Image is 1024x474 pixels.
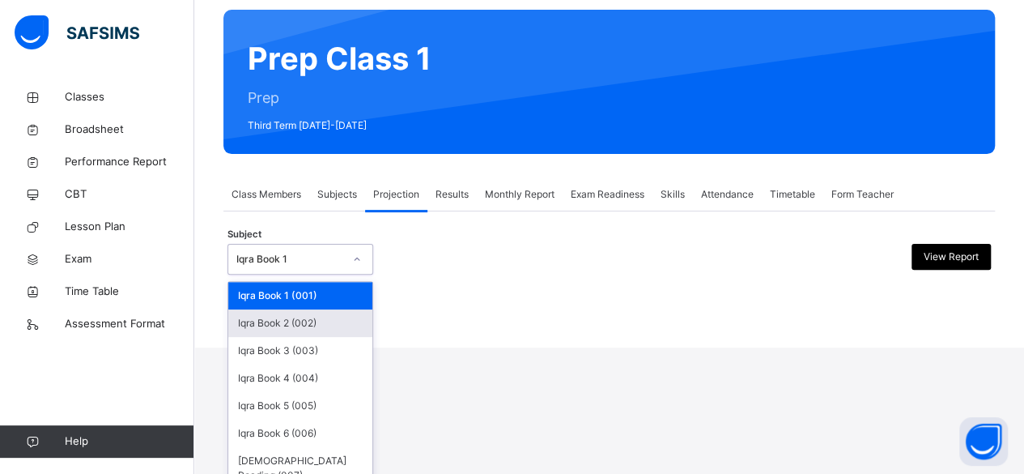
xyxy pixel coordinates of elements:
span: Form Teacher [831,187,894,202]
div: Iqra Book 2 (002) [228,310,372,337]
img: safsims [15,15,139,49]
span: Skills [661,187,685,202]
div: Iqra Book 1 (001) [228,282,372,310]
span: Monthly Report [485,187,554,202]
div: Iqra Book 6 (006) [228,420,372,447]
span: Broadsheet [65,122,194,138]
div: Iqra Book 1 [236,252,343,267]
span: CBT [65,186,194,203]
span: Exam Readiness [571,187,644,202]
span: Exam [65,251,194,267]
div: Iqra Book 3 (003) [228,337,372,365]
span: Help [65,433,193,450]
span: Classes [65,89,194,105]
span: Assessment Format [65,316,194,332]
span: Subject [227,228,261,241]
span: Projection [373,187,419,202]
span: Lesson Plan [65,219,194,235]
span: Third Term [DATE]-[DATE] [248,118,431,133]
span: Subjects [317,187,357,202]
span: Time Table [65,284,194,300]
span: Class Members [232,187,301,202]
span: Performance Report [65,154,194,170]
div: Iqra Book 4 (004) [228,365,372,392]
span: View Report [924,250,979,264]
span: Results [436,187,469,202]
div: Iqra Book 5 (005) [228,392,372,420]
button: Open asap [959,417,1008,466]
span: Timetable [770,187,815,202]
span: Attendance [701,187,754,202]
